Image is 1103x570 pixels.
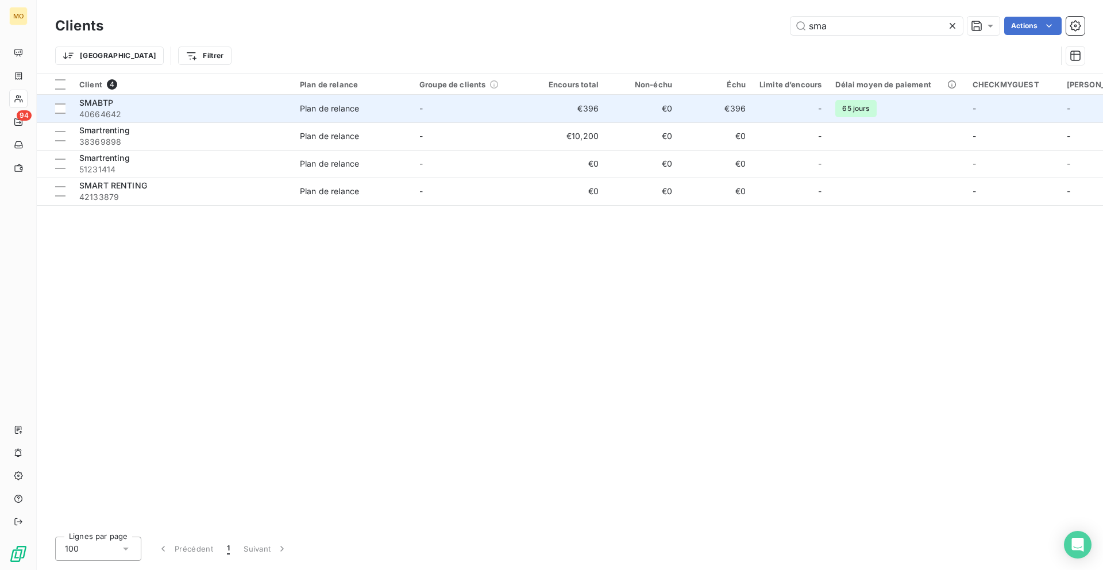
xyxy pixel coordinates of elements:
span: 100 [65,543,79,554]
div: Échu [686,80,746,89]
td: €0 [606,95,679,122]
div: CHECKMYGUEST [973,80,1053,89]
button: Suivant [237,537,295,561]
span: Smartrenting [79,153,130,163]
button: [GEOGRAPHIC_DATA] [55,47,164,65]
div: Délai moyen de paiement [835,80,958,89]
span: Client [79,80,102,89]
span: - [973,186,976,196]
span: 51231414 [79,164,286,175]
span: - [419,159,423,168]
span: - [818,103,822,114]
div: Non-échu [612,80,672,89]
span: SMABTP [79,98,113,107]
td: €10,200 [532,122,606,150]
button: Filtrer [178,47,231,65]
span: - [973,159,976,168]
span: 42133879 [79,191,286,203]
div: Plan de relance [300,186,359,197]
td: €0 [606,178,679,205]
h3: Clients [55,16,103,36]
span: Smartrenting [79,125,130,135]
span: - [419,131,423,141]
span: - [419,186,423,196]
div: Plan de relance [300,103,359,114]
td: €0 [532,178,606,205]
td: €396 [532,95,606,122]
td: €0 [532,150,606,178]
span: - [1067,103,1070,113]
td: €0 [606,122,679,150]
input: Rechercher [790,17,963,35]
span: 65 jours [835,100,876,117]
td: €0 [679,122,753,150]
div: Limite d’encours [759,80,822,89]
span: - [1067,131,1070,141]
div: Plan de relance [300,130,359,142]
span: - [973,103,976,113]
span: SMART RENTING [79,180,147,190]
td: €0 [679,150,753,178]
span: 1 [227,543,230,554]
td: €396 [679,95,753,122]
span: - [419,103,423,113]
span: - [973,131,976,141]
span: - [818,186,822,197]
button: 1 [220,537,237,561]
button: Précédent [151,537,220,561]
span: 38369898 [79,136,286,148]
a: 94 [9,113,27,131]
td: €0 [679,178,753,205]
button: Actions [1004,17,1062,35]
span: 40664642 [79,109,286,120]
span: - [1067,159,1070,168]
span: 94 [17,110,32,121]
div: Plan de relance [300,80,406,89]
div: Plan de relance [300,158,359,170]
span: - [1067,186,1070,196]
div: Open Intercom Messenger [1064,531,1092,559]
div: Encours total [539,80,599,89]
div: MO [9,7,28,25]
span: 4 [107,79,117,90]
td: €0 [606,150,679,178]
span: - [818,130,822,142]
span: Groupe de clients [419,80,486,89]
img: Logo LeanPay [9,545,28,563]
span: - [818,158,822,170]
